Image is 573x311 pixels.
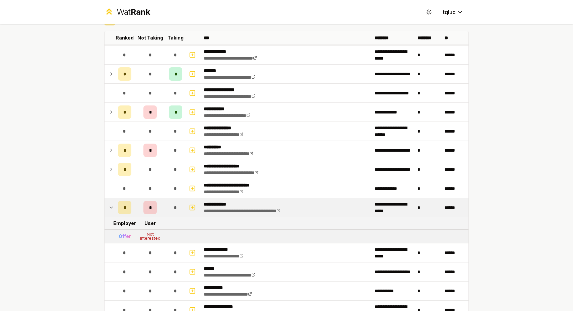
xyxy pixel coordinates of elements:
[137,34,163,41] p: Not Taking
[134,217,166,229] td: User
[104,7,150,17] a: WatRank
[119,233,131,240] div: Offer
[443,8,455,16] span: tqluc
[116,34,134,41] p: Ranked
[131,7,150,17] span: Rank
[137,232,164,240] div: Not Interested
[115,217,134,229] td: Employer
[168,34,184,41] p: Taking
[117,7,150,17] div: Wat
[438,6,469,18] button: tqluc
